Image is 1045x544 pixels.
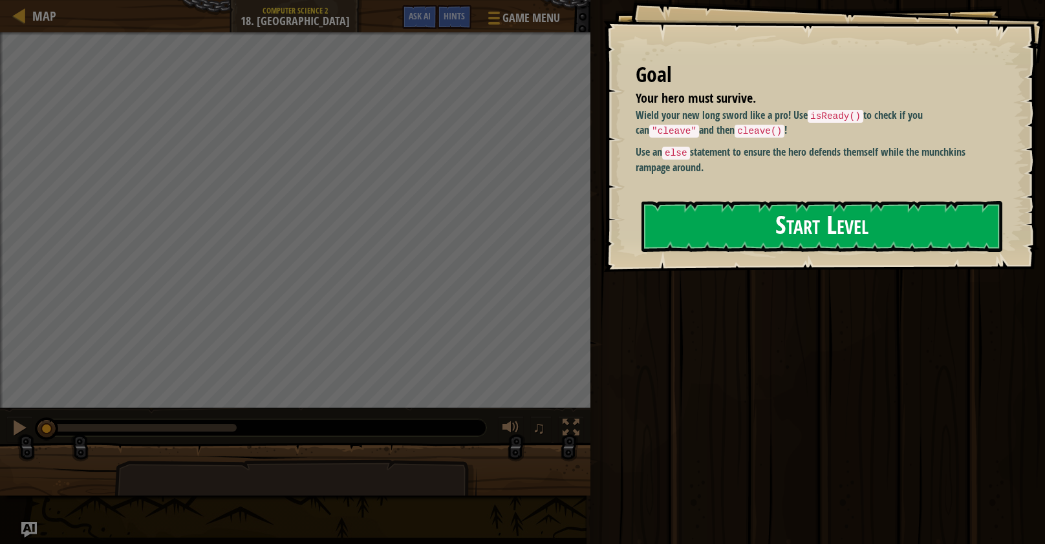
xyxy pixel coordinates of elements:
[735,125,784,138] code: cleave()
[636,89,756,107] span: Your hero must survive.
[530,416,552,443] button: ♫
[636,60,1000,90] div: Goal
[498,416,524,443] button: Adjust volume
[409,10,431,22] span: Ask AI
[636,108,1000,138] p: Wield your new long sword like a pro! Use to check if you can and then !
[808,110,863,123] code: isReady()
[21,522,37,538] button: Ask AI
[402,5,437,29] button: Ask AI
[641,201,1002,252] button: Start Level
[444,10,465,22] span: Hints
[32,7,56,25] span: Map
[649,125,699,138] code: "cleave"
[533,418,546,437] span: ♫
[636,145,1000,174] p: Use an statement to ensure the hero defends themself while the munchkins rampage around.
[6,416,32,443] button: Ctrl + P: Pause
[502,10,560,26] span: Game Menu
[558,416,584,443] button: Toggle fullscreen
[662,147,690,160] code: else
[478,5,568,36] button: Game Menu
[619,89,997,108] li: Your hero must survive.
[26,7,56,25] a: Map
